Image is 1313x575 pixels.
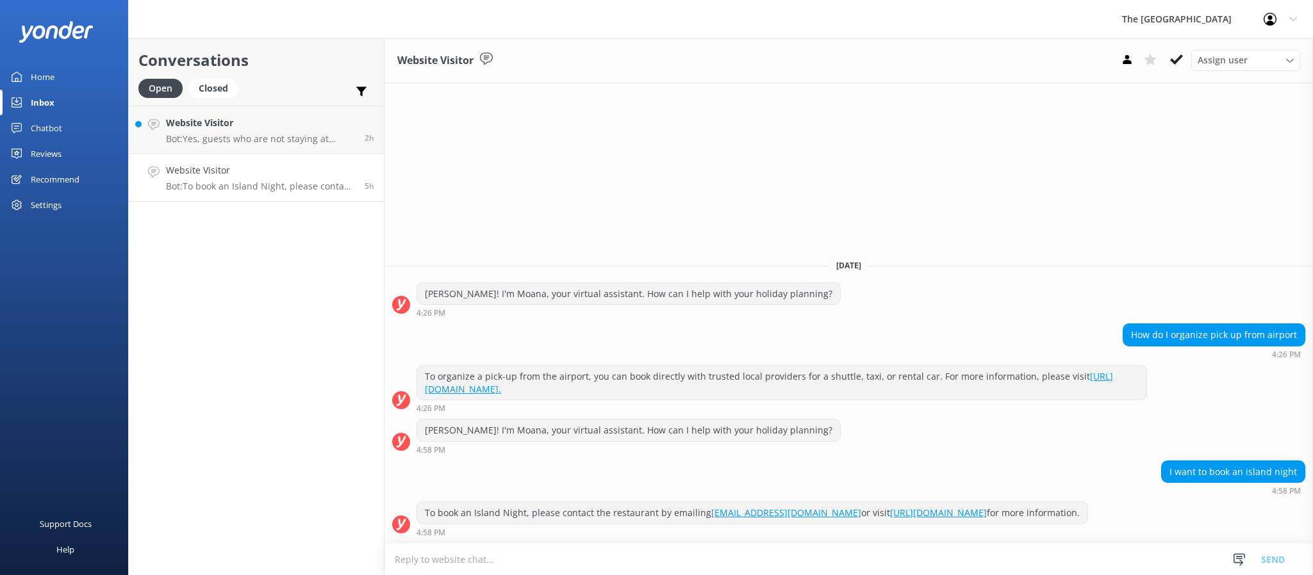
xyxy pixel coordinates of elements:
[129,106,384,154] a: Website VisitorBot:Yes, guests who are not staying at [GEOGRAPHIC_DATA] are welcome to dine at [G...
[417,502,1087,524] div: To book an Island Night, please contact the restaurant by emailing or visit for more information.
[31,64,54,90] div: Home
[129,154,384,202] a: Website VisitorBot:To book an Island Night, please contact the restaurant by emailing [EMAIL_ADDR...
[417,405,445,412] strong: 4:26 PM
[1123,324,1305,346] div: How do I organize pick up from airport
[417,366,1146,400] div: To organize a pick-up from the airport, you can book directly with trusted local providers for a ...
[1123,350,1305,359] div: 04:26pm 14-Aug-2025 (UTC -10:00) Pacific/Honolulu
[417,528,1088,537] div: 04:58pm 14-Aug-2025 (UTC -10:00) Pacific/Honolulu
[417,529,445,537] strong: 4:58 PM
[31,166,79,192] div: Recommend
[166,163,355,177] h4: Website Visitor
[425,370,1113,395] a: [URL][DOMAIN_NAME].
[417,446,445,454] strong: 4:58 PM
[417,419,840,441] div: [PERSON_NAME]! I'm Moana, your virtual assistant. How can I help with your holiday planning?
[1272,351,1301,359] strong: 4:26 PM
[1162,461,1305,483] div: I want to book an island night
[166,181,355,192] p: Bot: To book an Island Night, please contact the restaurant by emailing [EMAIL_ADDRESS][DOMAIN_NA...
[40,511,92,537] div: Support Docs
[397,53,474,69] h3: Website Visitor
[1191,50,1300,70] div: Assign User
[711,506,861,519] a: [EMAIL_ADDRESS][DOMAIN_NAME]
[1161,486,1305,495] div: 04:58pm 14-Aug-2025 (UTC -10:00) Pacific/Honolulu
[19,21,93,42] img: yonder-white-logo.png
[365,133,374,143] span: 08:01pm 14-Aug-2025 (UTC -10:00) Pacific/Honolulu
[56,537,74,562] div: Help
[31,192,62,218] div: Settings
[1272,487,1301,495] strong: 4:58 PM
[365,181,374,191] span: 04:58pm 14-Aug-2025 (UTC -10:00) Pacific/Honolulu
[890,506,987,519] a: [URL][DOMAIN_NAME]
[1198,53,1248,67] span: Assign user
[31,115,62,141] div: Chatbot
[189,79,238,98] div: Closed
[31,90,54,115] div: Inbox
[189,81,244,95] a: Closed
[417,445,841,454] div: 04:58pm 14-Aug-2025 (UTC -10:00) Pacific/Honolulu
[31,141,62,166] div: Reviews
[166,133,355,145] p: Bot: Yes, guests who are not staying at [GEOGRAPHIC_DATA] are welcome to dine at [GEOGRAPHIC_DATA...
[417,308,841,317] div: 04:26pm 14-Aug-2025 (UTC -10:00) Pacific/Honolulu
[166,116,355,130] h4: Website Visitor
[417,309,445,317] strong: 4:26 PM
[138,79,183,98] div: Open
[417,403,1147,412] div: 04:26pm 14-Aug-2025 (UTC -10:00) Pacific/Honolulu
[138,81,189,95] a: Open
[138,48,374,72] h2: Conversations
[829,260,869,271] span: [DATE]
[417,283,840,305] div: [PERSON_NAME]! I'm Moana, your virtual assistant. How can I help with your holiday planning?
